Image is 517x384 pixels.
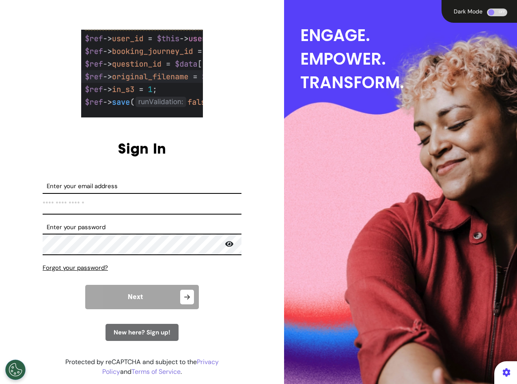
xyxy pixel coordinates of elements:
div: OFF [487,9,507,16]
img: company logo [81,30,203,117]
h2: Sign In [43,140,241,157]
span: New here? Sign up! [114,328,170,336]
button: Next [85,285,199,309]
div: Dark Mode [451,9,485,14]
span: Forgot your password? [43,264,108,272]
button: Open Preferences [5,360,26,380]
div: ENGAGE. [300,24,517,47]
label: Enter your password [43,223,241,232]
a: Terms of Service [131,367,181,376]
label: Enter your email address [43,182,241,191]
span: Next [128,294,143,300]
div: Protected by reCAPTCHA and subject to the and . [43,357,241,377]
div: EMPOWER. [300,47,517,71]
div: TRANSFORM. [300,71,517,94]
